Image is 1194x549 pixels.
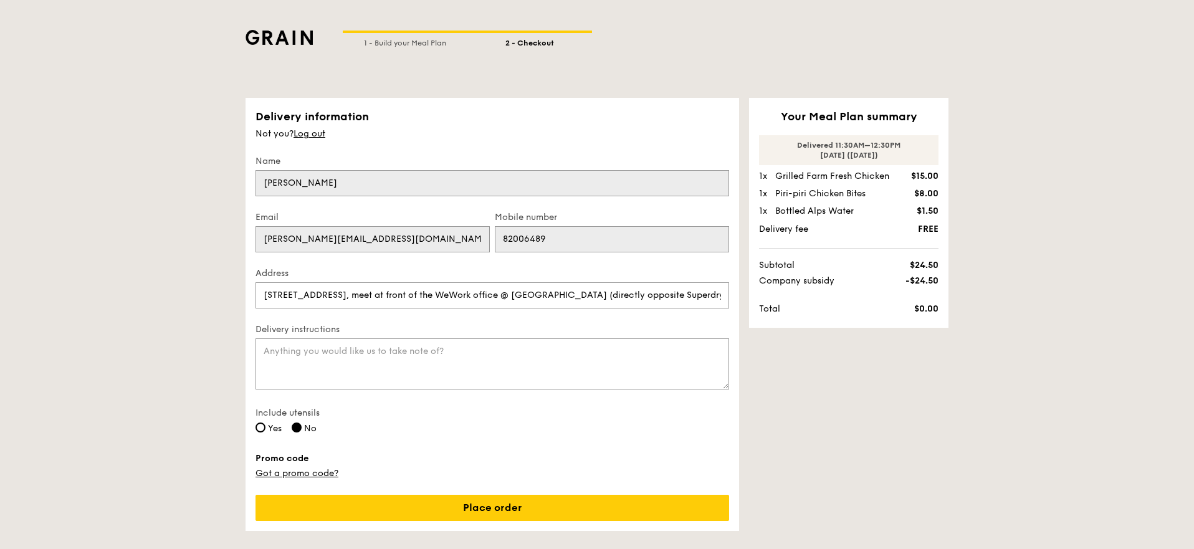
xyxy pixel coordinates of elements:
h2: Your Meal Plan summary [759,108,938,125]
div: Delivery information [256,108,729,125]
div: 1x [759,205,770,217]
div: Grilled Farm Fresh Chicken [775,170,900,183]
span: Company subsidy [759,275,867,287]
label: Delivery instructions [256,323,729,336]
a: Place order [256,495,729,521]
a: Log out [294,128,325,139]
label: Promo code [256,452,729,465]
div: 1 - Build your Meal Plan [343,33,467,48]
div: Not you? [256,128,729,140]
span: Total [759,303,867,315]
div: $8.00 [910,188,938,200]
a: Got a promo code? [256,468,338,479]
span: Yes [268,423,282,434]
div: $15.00 [910,170,938,183]
div: Delivered 11:30AM–12:30PM [DATE] ([DATE]) [759,135,938,165]
div: Bottled Alps Water [775,205,900,217]
input: Yes [256,422,265,432]
span: $0.00 [867,303,938,315]
label: Address [256,267,729,280]
img: Grain [246,30,313,45]
span: Subtotal [759,259,867,272]
label: Email [256,211,490,224]
span: $24.50 [867,259,938,272]
label: Include utensils [256,407,729,419]
label: Name [256,155,729,168]
span: Delivery fee [759,223,867,236]
span: -$24.50 [867,275,938,287]
div: Piri-piri Chicken Bites [775,188,900,200]
div: 2 - Checkout [467,33,592,48]
span: FREE [867,223,938,236]
label: Mobile number [495,211,729,224]
div: 1x [759,188,770,200]
div: $1.50 [910,205,938,217]
span: No [304,423,317,434]
div: 1x [759,170,770,183]
input: No [292,422,302,432]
